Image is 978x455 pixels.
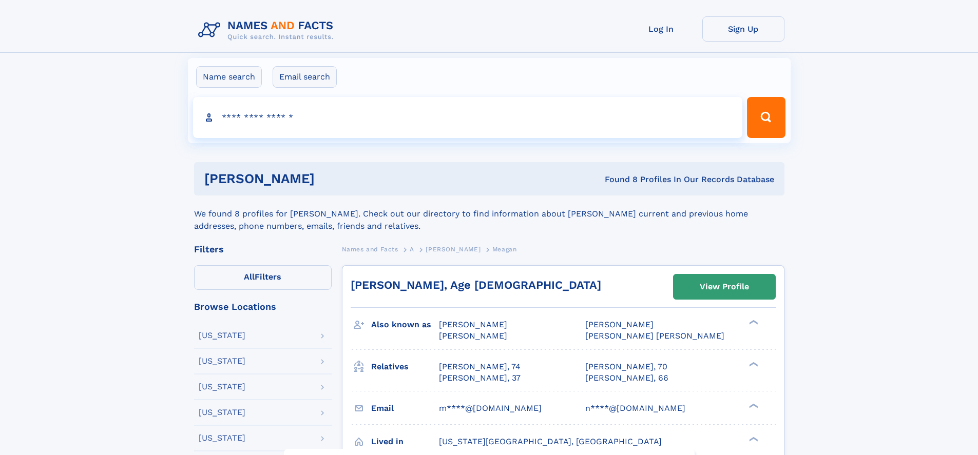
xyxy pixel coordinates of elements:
div: ❯ [746,402,759,409]
img: Logo Names and Facts [194,16,342,44]
div: Found 8 Profiles In Our Records Database [459,174,774,185]
a: View Profile [674,274,775,299]
a: Log In [620,16,702,42]
div: [US_STATE] [199,331,245,340]
label: Name search [196,66,262,88]
div: Filters [194,245,332,254]
span: [PERSON_NAME] [439,331,507,341]
span: Meagan [492,246,517,253]
span: [PERSON_NAME] [439,320,507,329]
h3: Lived in [371,433,439,450]
h3: Email [371,400,439,417]
span: A [410,246,414,253]
a: Sign Up [702,16,784,42]
div: ❯ [746,361,759,367]
div: ❯ [746,436,759,442]
label: Email search [273,66,337,88]
div: [US_STATE] [199,434,245,442]
input: search input [193,97,743,138]
h3: Also known as [371,316,439,333]
a: [PERSON_NAME], 70 [585,361,667,372]
h3: Relatives [371,358,439,375]
a: Names and Facts [342,243,398,255]
span: [PERSON_NAME] [426,246,481,253]
div: [US_STATE] [199,383,245,391]
span: [PERSON_NAME] [PERSON_NAME] [585,331,724,341]
div: Browse Locations [194,302,332,311]
a: [PERSON_NAME], 37 [439,372,521,384]
span: [PERSON_NAME] [585,320,654,329]
h1: [PERSON_NAME] [204,172,460,185]
a: [PERSON_NAME], 66 [585,372,668,384]
button: Search Button [747,97,785,138]
a: [PERSON_NAME], 74 [439,361,521,372]
div: [US_STATE] [199,408,245,417]
span: All [244,272,255,282]
div: We found 8 profiles for [PERSON_NAME]. Check out our directory to find information about [PERSON_... [194,195,784,232]
a: [PERSON_NAME], Age [DEMOGRAPHIC_DATA] [351,279,601,291]
div: View Profile [700,275,749,299]
label: Filters [194,265,332,290]
a: A [410,243,414,255]
div: ❯ [746,319,759,326]
div: [US_STATE] [199,357,245,365]
span: [US_STATE][GEOGRAPHIC_DATA], [GEOGRAPHIC_DATA] [439,437,662,446]
a: [PERSON_NAME] [426,243,481,255]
